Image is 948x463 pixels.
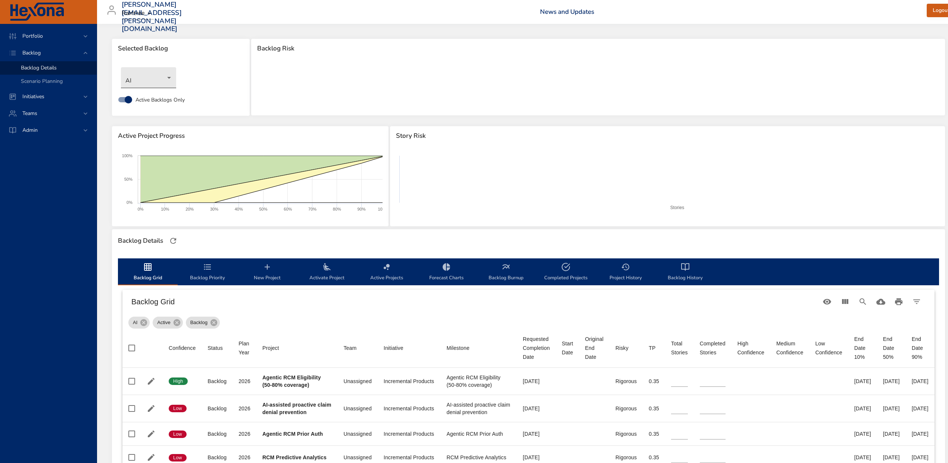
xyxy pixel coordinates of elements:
[343,454,371,461] div: Unassigned
[447,344,511,352] span: Milestone
[16,32,49,40] span: Portfolio
[737,339,764,357] div: Sort
[615,377,637,385] div: Rigorous
[585,335,604,361] div: Original End Date
[169,431,187,438] span: Low
[671,339,688,357] div: Total Stories
[649,344,655,352] div: Sort
[121,67,176,88] div: AI
[872,293,890,311] button: Download CSV
[122,290,935,314] div: Table Toolbar
[242,262,293,282] span: New Project
[883,405,900,412] div: [DATE]
[854,335,871,361] div: End Date 10%
[883,335,900,361] div: End Date 50%
[384,430,435,438] div: Incremental Products
[562,339,573,357] div: Sort
[182,262,233,282] span: Backlog Priority
[146,452,157,463] button: Edit Project Details
[421,262,472,282] span: Forecast Charts
[384,344,435,352] span: Initiative
[262,402,331,415] b: AI-assisted proactive claim denial prevention
[912,454,929,461] div: [DATE]
[700,339,726,357] span: Completed Stories
[358,207,366,211] text: 90%
[912,335,929,361] div: End Date 90%
[649,377,659,385] div: 0.35
[9,3,65,21] img: Hexona
[815,339,842,357] span: Low Confidence
[615,405,637,412] div: Rigorous
[116,235,165,247] div: Backlog Details
[818,293,836,311] button: Standard Views
[447,430,511,438] div: Agentic RCM Prior Auth
[257,45,939,52] span: Backlog Risk
[138,207,144,211] text: 0%
[16,93,50,100] span: Initiatives
[700,339,726,357] div: Sort
[208,430,227,438] div: Backlog
[208,377,227,385] div: Backlog
[776,339,803,357] div: Sort
[262,454,327,460] b: RCM Predictive Analytics
[146,376,157,387] button: Edit Project Details
[284,207,292,211] text: 60%
[169,344,196,352] span: Confidence
[169,344,196,352] div: Sort
[262,344,331,352] span: Project
[128,319,142,326] span: AI
[131,296,818,308] h6: Backlog Grid
[262,344,279,352] div: Sort
[854,377,871,385] div: [DATE]
[912,377,929,385] div: [DATE]
[481,262,531,282] span: Backlog Burnup
[21,78,63,85] span: Scenario Planning
[343,344,356,352] div: Sort
[615,344,629,352] div: Risky
[118,132,383,140] span: Active Project Progress
[127,200,132,205] text: 0%
[854,454,871,461] div: [DATE]
[384,377,435,385] div: Incremental Products
[649,344,659,352] span: TP
[615,344,629,352] div: Sort
[302,262,352,282] span: Activate Project
[540,262,591,282] span: Completed Projects
[836,293,854,311] button: View Columns
[384,344,403,352] div: Initiative
[122,262,173,282] span: Backlog Grid
[16,110,43,117] span: Teams
[615,454,637,461] div: Rigorous
[259,207,267,211] text: 50%
[343,344,356,352] div: Team
[153,319,175,326] span: Active
[737,339,764,357] div: High Confidence
[333,207,341,211] text: 80%
[185,207,194,211] text: 20%
[540,7,594,16] a: News and Updates
[562,339,573,357] div: Start Date
[649,430,659,438] div: 0.35
[161,207,169,211] text: 10%
[908,293,926,311] button: Filter Table
[523,335,550,361] span: Requested Completion Date
[883,377,900,385] div: [DATE]
[235,207,243,211] text: 40%
[384,454,435,461] div: Incremental Products
[208,344,227,352] span: Status
[361,262,412,282] span: Active Projects
[447,454,511,461] div: RCM Predictive Analytics
[169,454,187,461] span: Low
[238,339,250,357] div: Plan Year
[384,344,403,352] div: Sort
[776,339,803,357] div: Medium Confidence
[262,375,321,388] b: Agentic RCM Eligibility (50-80% coverage)
[186,319,212,326] span: Backlog
[660,262,711,282] span: Backlog History
[523,405,550,412] div: [DATE]
[210,207,218,211] text: 30%
[262,431,323,437] b: Agentic RCM Prior Auth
